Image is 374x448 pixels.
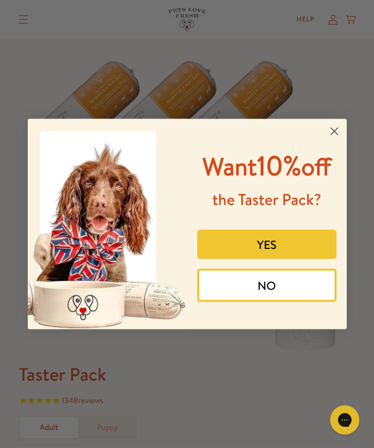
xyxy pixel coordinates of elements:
img: 8afefe80-1ef6-417a-b86b-9520c2248d41.jpeg [28,119,187,329]
span: off [301,150,331,183]
button: NO [197,269,337,302]
button: Close dialog [326,123,343,140]
span: 10% [203,146,332,184]
iframe: Gorgias live chat messenger [325,402,364,438]
span: Want [203,150,257,183]
button: YES [197,230,337,259]
span: the Taster Pack? [212,189,321,210]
